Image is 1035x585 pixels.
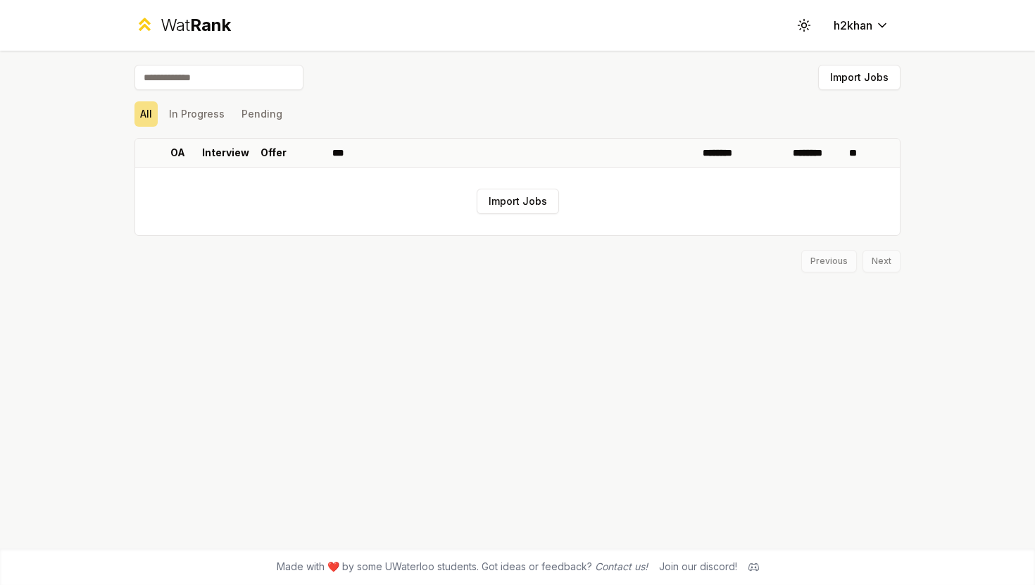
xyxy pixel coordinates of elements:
span: Made with ❤️ by some UWaterloo students. Got ideas or feedback? [277,560,648,574]
span: h2khan [834,17,872,34]
span: Rank [190,15,231,35]
p: Offer [261,146,287,160]
button: In Progress [163,101,230,127]
button: Import Jobs [818,65,901,90]
div: Wat [161,14,231,37]
button: h2khan [822,13,901,38]
a: WatRank [134,14,231,37]
button: Import Jobs [477,189,559,214]
button: Pending [236,101,288,127]
button: All [134,101,158,127]
p: OA [170,146,185,160]
p: Interview [202,146,249,160]
div: Join our discord! [659,560,737,574]
a: Contact us! [595,560,648,572]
